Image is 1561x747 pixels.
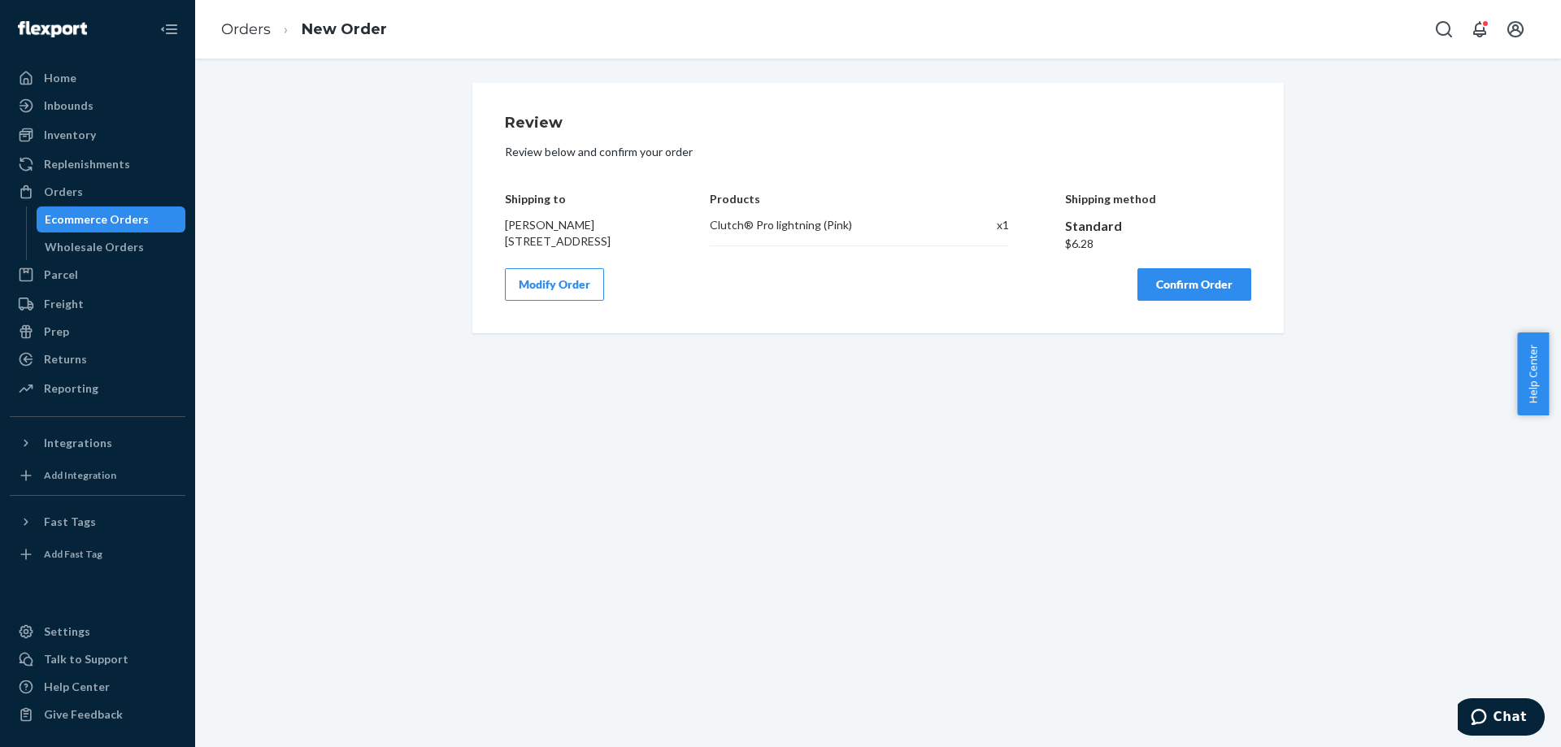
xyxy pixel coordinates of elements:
[10,93,185,119] a: Inbounds
[10,376,185,402] a: Reporting
[10,674,185,700] a: Help Center
[44,547,102,561] div: Add Fast Tag
[10,463,185,489] a: Add Integration
[44,651,128,667] div: Talk to Support
[44,380,98,397] div: Reporting
[710,217,945,233] div: Clutch® Pro lightning (Pink)
[302,20,387,38] a: New Order
[44,351,87,367] div: Returns
[1428,13,1460,46] button: Open Search Box
[44,514,96,530] div: Fast Tags
[10,701,185,727] button: Give Feedback
[505,218,611,248] span: [PERSON_NAME] [STREET_ADDRESS]
[10,319,185,345] a: Prep
[10,346,185,372] a: Returns
[505,115,1251,132] h1: Review
[37,234,186,260] a: Wholesale Orders
[45,211,149,228] div: Ecommerce Orders
[44,70,76,86] div: Home
[10,65,185,91] a: Home
[45,239,144,255] div: Wholesale Orders
[44,184,83,200] div: Orders
[44,706,123,723] div: Give Feedback
[44,468,116,482] div: Add Integration
[37,206,186,232] a: Ecommerce Orders
[962,217,1009,233] div: x 1
[1517,332,1549,415] button: Help Center
[18,21,87,37] img: Flexport logo
[44,267,78,283] div: Parcel
[710,193,1008,205] h4: Products
[10,646,185,672] button: Talk to Support
[10,619,185,645] a: Settings
[1065,236,1252,252] div: $6.28
[10,430,185,456] button: Integrations
[44,679,110,695] div: Help Center
[10,291,185,317] a: Freight
[221,20,271,38] a: Orders
[10,541,185,567] a: Add Fast Tag
[1065,193,1252,205] h4: Shipping method
[1458,698,1545,739] iframe: Opens a widget where you can chat to one of our agents
[44,324,69,340] div: Prep
[505,193,654,205] h4: Shipping to
[208,6,400,54] ol: breadcrumbs
[44,156,130,172] div: Replenishments
[10,509,185,535] button: Fast Tags
[505,144,1251,160] p: Review below and confirm your order
[153,13,185,46] button: Close Navigation
[505,268,604,301] button: Modify Order
[44,296,84,312] div: Freight
[44,435,112,451] div: Integrations
[10,122,185,148] a: Inventory
[10,262,185,288] a: Parcel
[44,127,96,143] div: Inventory
[10,151,185,177] a: Replenishments
[10,179,185,205] a: Orders
[1463,13,1496,46] button: Open notifications
[1499,13,1532,46] button: Open account menu
[1065,217,1252,236] div: Standard
[44,623,90,640] div: Settings
[1137,268,1251,301] button: Confirm Order
[44,98,93,114] div: Inbounds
